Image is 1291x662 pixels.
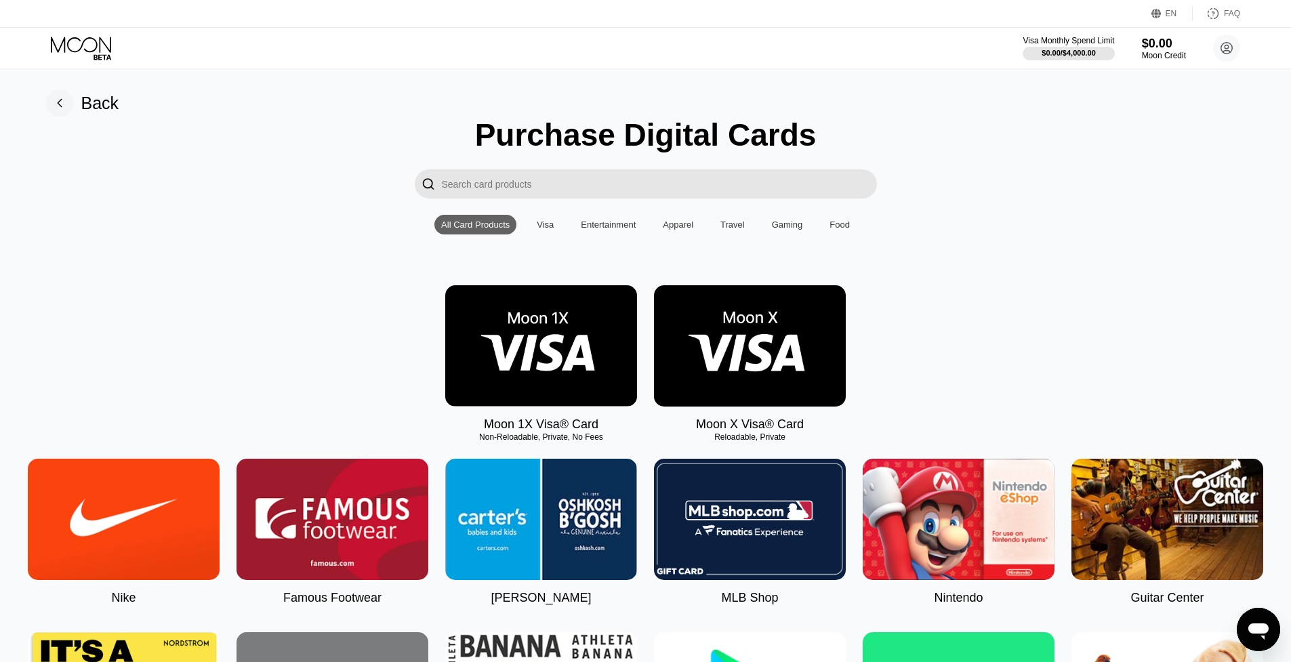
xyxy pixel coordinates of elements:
[654,432,846,442] div: Reloadable, Private
[491,591,591,605] div: [PERSON_NAME]
[434,215,516,234] div: All Card Products
[720,220,745,230] div: Travel
[445,432,637,442] div: Non-Reloadable, Private, No Fees
[581,220,636,230] div: Entertainment
[1142,37,1186,60] div: $0.00Moon Credit
[656,215,700,234] div: Apparel
[111,591,136,605] div: Nike
[81,94,119,113] div: Back
[829,220,850,230] div: Food
[1151,7,1193,20] div: EN
[1023,36,1114,45] div: Visa Monthly Spend Limit
[1142,37,1186,51] div: $0.00
[484,417,598,432] div: Moon 1X Visa® Card
[574,215,642,234] div: Entertainment
[1166,9,1177,18] div: EN
[823,215,857,234] div: Food
[422,176,435,192] div: 
[1130,591,1204,605] div: Guitar Center
[441,220,510,230] div: All Card Products
[1142,51,1186,60] div: Moon Credit
[475,117,817,153] div: Purchase Digital Cards
[934,591,983,605] div: Nintendo
[283,591,382,605] div: Famous Footwear
[772,220,803,230] div: Gaming
[46,89,119,117] div: Back
[1042,49,1096,57] div: $0.00 / $4,000.00
[442,169,877,199] input: Search card products
[1224,9,1240,18] div: FAQ
[1193,7,1240,20] div: FAQ
[415,169,442,199] div: 
[696,417,804,432] div: Moon X Visa® Card
[1237,608,1280,651] iframe: Schaltfläche zum Öffnen des Messaging-Fensters
[721,591,778,605] div: MLB Shop
[1023,36,1114,60] div: Visa Monthly Spend Limit$0.00/$4,000.00
[663,220,693,230] div: Apparel
[530,215,560,234] div: Visa
[765,215,810,234] div: Gaming
[714,215,752,234] div: Travel
[537,220,554,230] div: Visa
